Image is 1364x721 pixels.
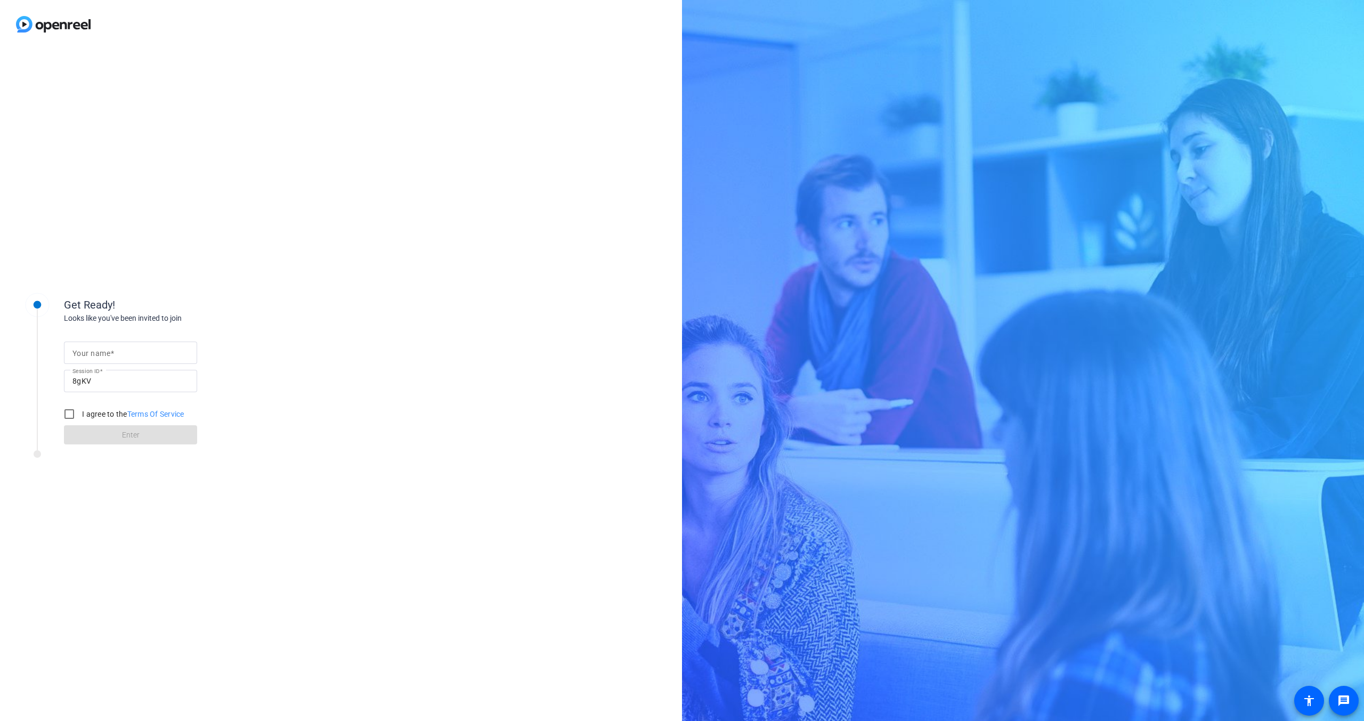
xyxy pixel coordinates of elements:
[72,368,100,374] mat-label: Session ID
[64,297,277,313] div: Get Ready!
[1337,694,1350,707] mat-icon: message
[80,409,184,419] label: I agree to the
[72,349,110,358] mat-label: Your name
[64,313,277,324] div: Looks like you've been invited to join
[127,410,184,418] a: Terms Of Service
[1303,694,1316,707] mat-icon: accessibility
